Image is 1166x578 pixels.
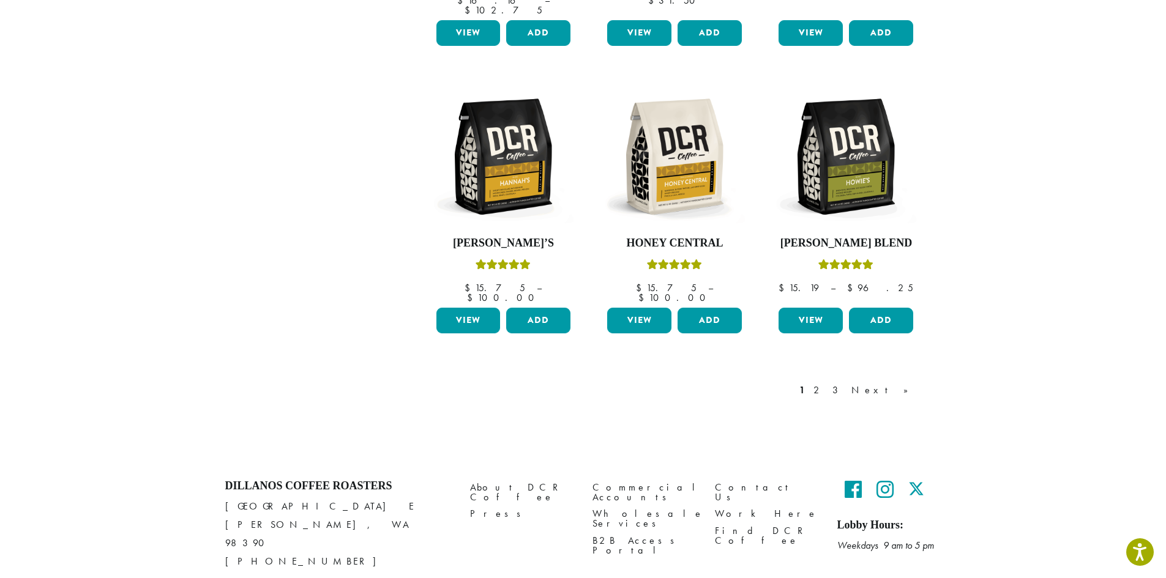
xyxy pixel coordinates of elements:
a: View [779,20,843,46]
span: $ [465,281,475,294]
a: Commercial Accounts [592,480,697,506]
a: View [436,20,501,46]
span: $ [636,281,646,294]
span: $ [847,281,858,294]
a: B2B Access Portal [592,532,697,558]
div: Rated 5.00 out of 5 [647,258,702,276]
button: Add [849,308,913,333]
span: $ [779,281,789,294]
a: 1 [797,383,807,398]
a: 2 [811,383,826,398]
em: Weekdays 9 am to 5 pm [837,539,934,552]
button: Add [678,308,742,333]
button: Add [849,20,913,46]
a: [PERSON_NAME] BlendRated 4.67 out of 5 [775,86,916,303]
a: Wholesale Services [592,506,697,532]
a: Work Here [715,506,819,522]
p: [GEOGRAPHIC_DATA] E [PERSON_NAME], WA 98390 [PHONE_NUMBER] [225,497,452,571]
span: $ [467,291,477,304]
button: Add [506,20,570,46]
a: About DCR Coffee [470,480,574,506]
a: Find DCR Coffee [715,522,819,549]
a: 3 [830,383,845,398]
h4: [PERSON_NAME]’s [433,237,574,250]
span: $ [638,291,649,304]
a: View [607,308,671,333]
bdi: 102.75 [465,4,542,17]
button: Add [506,308,570,333]
bdi: 15.19 [779,281,819,294]
span: – [831,281,835,294]
div: Rated 4.67 out of 5 [818,258,873,276]
img: DCR-12oz-Hannahs-Stock-scaled.png [433,86,574,227]
img: DCR-12oz-Honey-Central-Stock-scaled.png [604,86,745,227]
span: – [537,281,542,294]
bdi: 100.00 [467,291,540,304]
h4: [PERSON_NAME] Blend [775,237,916,250]
h5: Lobby Hours: [837,519,941,532]
div: Rated 5.00 out of 5 [476,258,531,276]
img: DCR-12oz-Howies-Stock-scaled.png [775,86,916,227]
a: Contact Us [715,480,819,506]
h4: Dillanos Coffee Roasters [225,480,452,493]
bdi: 100.00 [638,291,711,304]
span: $ [465,4,475,17]
a: View [436,308,501,333]
span: – [708,281,713,294]
bdi: 96.25 [847,281,913,294]
a: Next » [849,383,919,398]
h4: Honey Central [604,237,745,250]
a: View [779,308,843,333]
button: Add [678,20,742,46]
a: Press [470,506,574,522]
a: [PERSON_NAME]’sRated 5.00 out of 5 [433,86,574,303]
a: View [607,20,671,46]
bdi: 15.75 [465,281,525,294]
bdi: 15.75 [636,281,697,294]
a: Honey CentralRated 5.00 out of 5 [604,86,745,303]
